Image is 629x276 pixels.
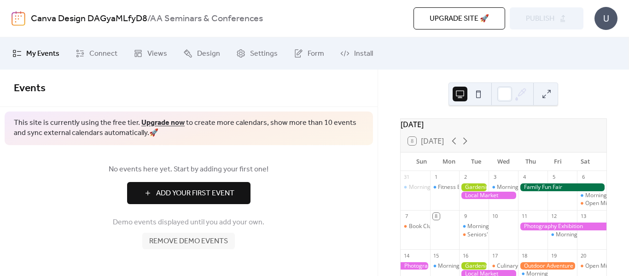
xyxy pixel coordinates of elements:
[585,200,625,207] div: Open Mic Night
[401,223,430,230] div: Book Club Gathering
[577,262,606,270] div: Open Mic Night
[497,183,546,191] div: Morning Yoga Bliss
[547,231,577,239] div: Morning Yoga Bliss
[521,252,528,259] div: 18
[287,41,331,66] a: Form
[409,223,462,230] div: Book Club Gathering
[490,153,517,171] div: Wed
[403,252,410,259] div: 14
[580,174,587,181] div: 6
[433,213,440,220] div: 8
[594,7,617,30] div: U
[408,153,435,171] div: Sun
[401,119,606,130] div: [DATE]
[409,183,458,191] div: Morning Yoga Bliss
[250,48,278,59] span: Settings
[556,231,605,239] div: Morning Yoga Bliss
[142,233,235,249] button: Remove demo events
[147,10,150,28] b: /
[459,231,489,239] div: Seniors' Social Tea
[14,164,364,175] span: No events here yet. Start by adding your first one!
[401,183,430,191] div: Morning Yoga Bliss
[585,262,625,270] div: Open Mic Night
[433,174,440,181] div: 1
[156,188,234,199] span: Add Your First Event
[308,48,324,59] span: Form
[462,213,469,220] div: 9
[14,182,364,204] a: Add Your First Event
[149,236,228,247] span: Remove demo events
[433,252,440,259] div: 15
[435,153,462,171] div: Mon
[518,183,606,191] div: Family Fun Fair
[491,174,498,181] div: 3
[31,10,147,28] a: Canva Design DAGyaMLfyD8
[430,183,460,191] div: Fitness Bootcamp
[467,231,516,239] div: Seniors' Social Tea
[176,41,227,66] a: Design
[333,41,380,66] a: Install
[550,252,557,259] div: 19
[489,183,518,191] div: Morning Yoga Bliss
[521,174,528,181] div: 4
[491,213,498,220] div: 10
[459,223,489,230] div: Morning Yoga Bliss
[141,116,185,130] a: Upgrade now
[518,262,577,270] div: Outdoor Adventure Day
[580,213,587,220] div: 13
[459,262,489,270] div: Gardening Workshop
[6,41,66,66] a: My Events
[150,10,263,28] b: AA Seminars & Conferences
[127,182,250,204] button: Add Your First Event
[438,262,487,270] div: Morning Yoga Bliss
[147,48,167,59] span: Views
[14,78,46,99] span: Events
[459,192,518,200] div: Local Market
[491,252,498,259] div: 17
[26,48,59,59] span: My Events
[403,213,410,220] div: 7
[517,153,544,171] div: Thu
[197,48,220,59] span: Design
[229,41,285,66] a: Settings
[403,174,410,181] div: 31
[14,118,364,139] span: This site is currently using the free tier. to create more calendars, show more than 10 events an...
[550,174,557,181] div: 5
[69,41,124,66] a: Connect
[489,262,518,270] div: Culinary Cooking Class
[462,153,489,171] div: Tue
[12,11,25,26] img: logo
[544,153,571,171] div: Fri
[497,262,555,270] div: Culinary Cooking Class
[462,252,469,259] div: 16
[401,262,430,270] div: Photography Exhibition
[354,48,373,59] span: Install
[521,213,528,220] div: 11
[577,192,606,200] div: Morning Yoga Bliss
[414,7,505,29] button: Upgrade site 🚀
[572,153,599,171] div: Sat
[580,252,587,259] div: 20
[467,223,517,230] div: Morning Yoga Bliss
[459,183,489,191] div: Gardening Workshop
[462,174,469,181] div: 2
[430,13,489,24] span: Upgrade site 🚀
[577,200,606,207] div: Open Mic Night
[113,217,264,228] span: Demo events displayed until you add your own.
[438,183,483,191] div: Fitness Bootcamp
[518,223,606,230] div: Photography Exhibition
[127,41,174,66] a: Views
[550,213,557,220] div: 12
[430,262,460,270] div: Morning Yoga Bliss
[89,48,117,59] span: Connect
